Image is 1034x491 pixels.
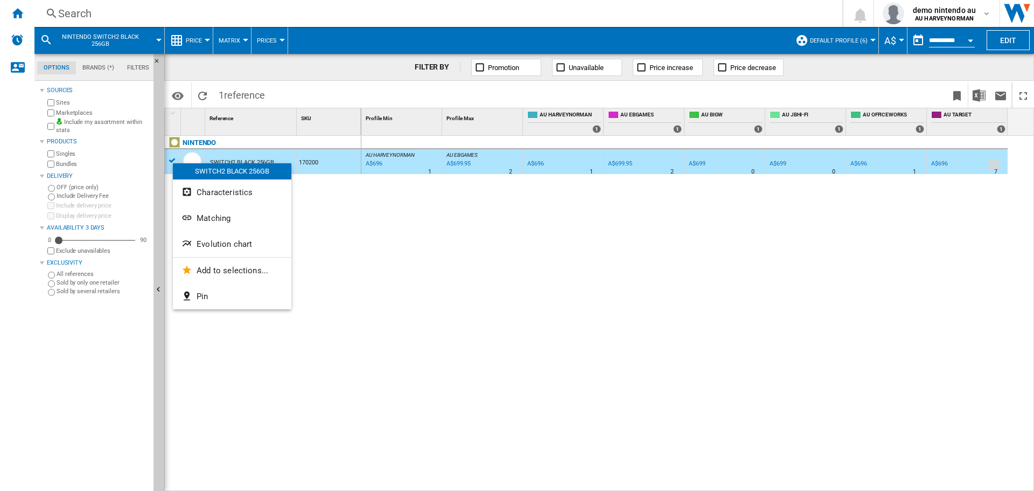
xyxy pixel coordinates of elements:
[173,258,291,283] button: Add to selections...
[197,292,208,301] span: Pin
[173,283,291,309] button: Pin...
[197,188,253,197] span: Characteristics
[173,179,291,205] button: Characteristics
[173,205,291,231] button: Matching
[173,231,291,257] button: Evolution chart
[173,163,291,179] div: SWITCH2 BLACK 256GB
[197,239,252,249] span: Evolution chart
[197,266,268,275] span: Add to selections...
[197,213,230,223] span: Matching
